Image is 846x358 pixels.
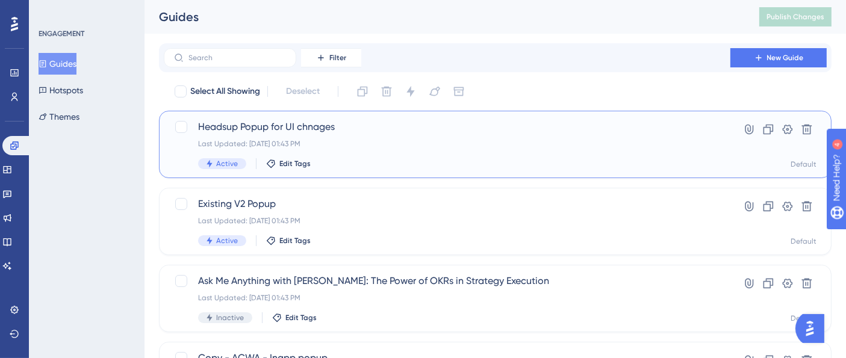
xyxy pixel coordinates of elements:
div: 4 [84,6,87,16]
span: Edit Tags [279,159,311,168]
iframe: UserGuiding AI Assistant Launcher [795,310,832,347]
div: ENGAGEMENT [39,29,84,39]
span: New Guide [767,53,804,63]
span: Need Help? [28,3,75,17]
button: Deselect [275,81,331,102]
div: Default [791,313,816,323]
button: Publish Changes [759,7,832,26]
button: Themes [39,106,79,128]
button: Hotspots [39,79,83,101]
div: Default [791,236,816,246]
span: Edit Tags [285,313,317,323]
span: Active [216,236,238,245]
button: Filter [301,48,361,67]
span: Headsup Popup for UI chnages [198,120,696,134]
div: Last Updated: [DATE] 01:43 PM [198,216,696,226]
span: Ask Me Anything with [PERSON_NAME]: The Power of OKRs in Strategy Execution [198,274,696,288]
span: Select All Showing [190,84,260,99]
span: Deselect [286,84,320,99]
div: Last Updated: [DATE] 01:43 PM [198,293,696,303]
button: New Guide [730,48,827,67]
button: Guides [39,53,76,75]
span: Filter [329,53,346,63]
div: Default [791,159,816,169]
input: Search [188,54,286,62]
span: Publish Changes [767,12,824,22]
div: Last Updated: [DATE] 01:43 PM [198,139,696,149]
span: Edit Tags [279,236,311,245]
span: Active [216,159,238,168]
div: Guides [159,8,729,25]
button: Edit Tags [266,236,311,245]
span: Existing V2 Popup [198,197,696,211]
span: Inactive [216,313,244,323]
button: Edit Tags [272,313,317,323]
button: Edit Tags [266,159,311,168]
